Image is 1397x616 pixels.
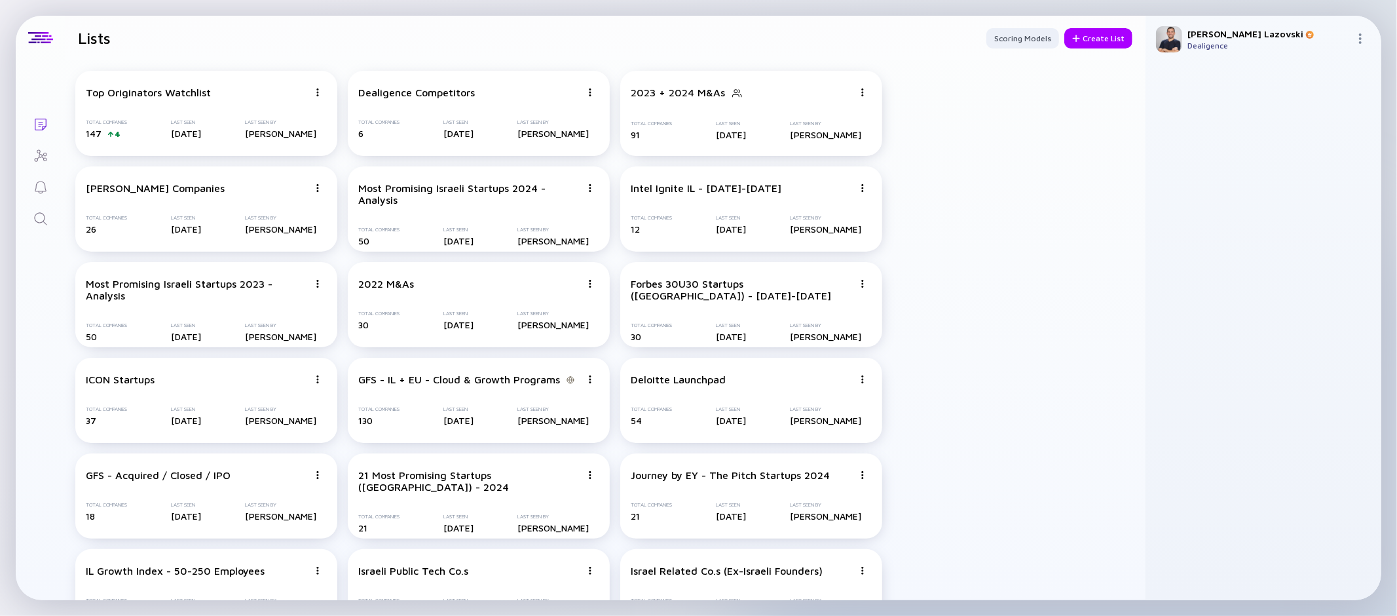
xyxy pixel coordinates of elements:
div: [PERSON_NAME] [517,522,589,533]
img: Menu [314,375,322,383]
span: 6 [358,128,363,139]
img: Menu [314,184,322,192]
button: Scoring Models [986,28,1059,48]
div: [PERSON_NAME] [517,235,589,246]
div: Total Companies [358,311,400,317]
div: Total Companies [358,598,400,604]
div: Total Companies [358,227,400,233]
div: Total Companies [358,514,400,520]
img: Adam Profile Picture [1156,26,1182,52]
div: Last Seen [443,598,474,604]
div: GFS - IL + EU - Cloud & Growth Programs [358,374,560,385]
div: Most Promising Israeli Startups 2023 - Analysis [86,278,308,301]
div: Last Seen By [517,406,589,412]
div: [PERSON_NAME] [790,510,861,522]
div: Last Seen By [790,406,861,412]
div: Last Seen [716,215,746,221]
div: Last Seen By [517,119,589,125]
div: Last Seen [716,121,746,126]
img: Menu [1355,33,1366,44]
div: Top Originators Watchlist [86,87,211,98]
div: Total Companies [631,215,672,221]
div: IL Growth Index - 50-250 Employees [86,565,265,577]
div: Last Seen By [517,598,589,604]
div: Total Companies [631,502,672,508]
h1: Lists [78,29,111,47]
div: 21 Most Promising Startups ([GEOGRAPHIC_DATA]) - 2024 [358,469,581,493]
span: 21 [631,510,640,522]
div: Total Companies [86,502,127,508]
div: Last Seen [443,311,474,317]
div: Last Seen By [245,406,316,412]
div: Last Seen By [517,311,589,317]
div: Last Seen By [790,502,861,508]
div: [DATE] [443,522,474,533]
div: [PERSON_NAME] [517,319,589,330]
div: Total Companies [631,598,672,604]
div: Last Seen [443,514,474,520]
span: 54 [631,415,642,426]
div: [DATE] [171,128,201,139]
img: Menu [586,184,594,192]
img: Menu [859,184,866,192]
div: Total Companies [631,322,672,328]
img: Menu [314,88,322,96]
button: Create List [1064,28,1132,48]
img: Menu [859,375,866,383]
div: Last Seen [171,119,201,125]
div: Last Seen By [517,227,589,233]
span: 26 [86,223,96,235]
div: Last Seen [171,406,201,412]
span: 30 [358,319,369,330]
div: Intel Ignite IL - [DATE]-[DATE] [631,182,781,194]
span: 18 [86,510,95,522]
div: Last Seen [716,502,746,508]
div: Last Seen By [790,322,861,328]
div: [DATE] [716,415,746,426]
div: Total Companies [631,121,672,126]
div: [DATE] [716,129,746,140]
div: [DATE] [443,235,474,246]
div: 4 [115,129,121,139]
div: [DATE] [171,415,201,426]
img: Menu [314,567,322,575]
div: Last Seen By [517,514,589,520]
div: Last Seen By [790,121,861,126]
div: Last Seen [171,322,201,328]
img: Menu [314,280,322,288]
img: Menu [586,88,594,96]
div: Last Seen By [245,215,316,221]
a: Search [16,202,65,233]
div: Last Seen [171,502,201,508]
div: [PERSON_NAME] Companies [86,182,225,194]
div: Last Seen [443,406,474,412]
div: Total Companies [86,406,127,412]
div: [PERSON_NAME] Lazovski [1187,28,1350,39]
a: Reminders [16,170,65,202]
span: 21 [358,522,367,533]
div: ICON Startups [86,374,155,385]
div: Deloitte Launchpad [631,374,726,385]
span: 91 [631,129,640,140]
div: [PERSON_NAME] [517,128,589,139]
div: [PERSON_NAME] [245,331,316,342]
div: [PERSON_NAME] [245,510,316,522]
div: Forbes 30U30 Startups ([GEOGRAPHIC_DATA]) - [DATE]-[DATE] [631,278,853,301]
div: [PERSON_NAME] [245,415,316,426]
div: [DATE] [443,128,474,139]
div: [DATE] [443,319,474,330]
div: [PERSON_NAME] [517,415,589,426]
img: Menu [859,567,866,575]
div: Last Seen By [245,119,316,125]
div: [DATE] [443,415,474,426]
img: Menu [586,471,594,479]
div: [PERSON_NAME] [790,223,861,235]
span: 37 [86,415,96,426]
div: [PERSON_NAME] [790,331,861,342]
div: Total Companies [86,215,127,221]
div: [DATE] [171,223,201,235]
div: Dealigence Competitors [358,87,475,98]
div: Total Companies [358,406,400,412]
